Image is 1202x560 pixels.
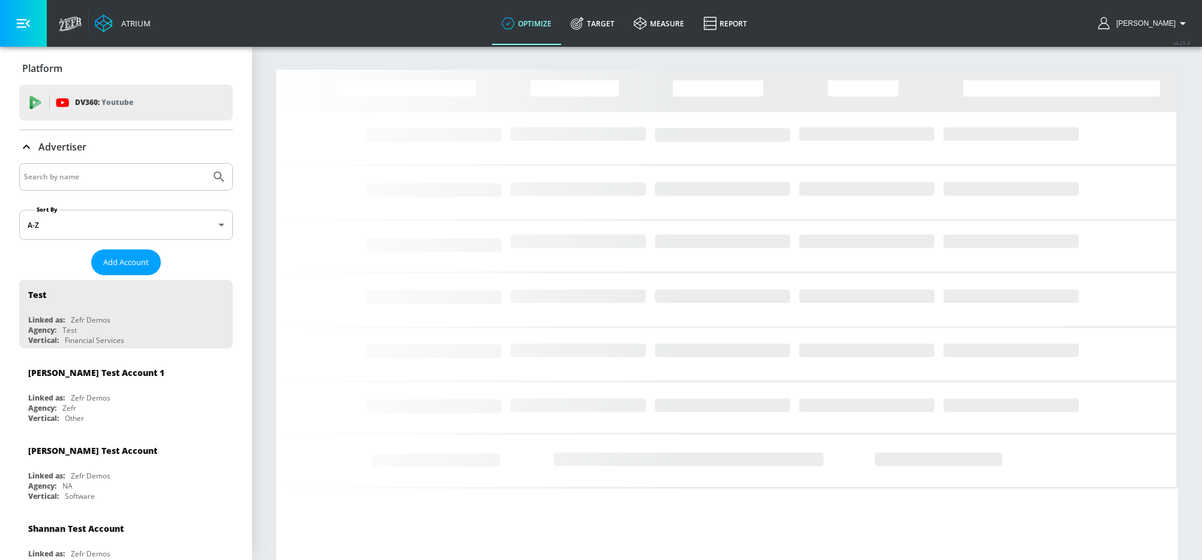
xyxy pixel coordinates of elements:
[19,358,233,426] div: [PERSON_NAME] Test Account 1Linked as:Zefr DemosAgency:ZefrVertical:Other
[62,481,73,491] div: NA
[19,85,233,121] div: DV360: Youtube
[19,280,233,348] div: TestLinked as:Zefr DemosAgency:TestVertical:Financial Services
[65,413,84,423] div: Other
[28,315,65,325] div: Linked as:
[91,249,161,275] button: Add Account
[65,335,124,345] div: Financial Services
[624,2,694,45] a: measure
[28,289,46,300] div: Test
[561,2,624,45] a: Target
[1098,16,1190,31] button: [PERSON_NAME]
[28,413,59,423] div: Vertical:
[101,96,133,109] p: Youtube
[95,14,151,32] a: Atrium
[22,62,62,75] p: Platform
[1111,19,1176,28] span: login as: sam.navas@zefr.com
[28,523,124,534] div: Shannan Test Account
[28,445,157,456] div: [PERSON_NAME] Test Account
[71,471,110,481] div: Zefr Demos
[28,393,65,403] div: Linked as:
[71,315,110,325] div: Zefr Demos
[62,403,76,413] div: Zefr
[65,491,95,501] div: Software
[62,325,77,335] div: Test
[19,130,233,164] div: Advertiser
[19,52,233,85] div: Platform
[28,367,164,378] div: [PERSON_NAME] Test Account 1
[38,140,86,153] p: Advertiser
[28,491,59,501] div: Vertical:
[1173,40,1190,46] span: v 4.25.4
[28,481,56,491] div: Agency:
[28,549,65,559] div: Linked as:
[116,18,151,29] div: Atrium
[24,169,206,185] input: Search by name
[492,2,561,45] a: optimize
[19,210,233,240] div: A-Z
[28,335,59,345] div: Vertical:
[34,206,60,213] label: Sort By
[19,436,233,504] div: [PERSON_NAME] Test AccountLinked as:Zefr DemosAgency:NAVertical:Software
[28,471,65,481] div: Linked as:
[28,325,56,335] div: Agency:
[103,255,149,269] span: Add Account
[75,96,133,109] p: DV360:
[71,549,110,559] div: Zefr Demos
[694,2,757,45] a: Report
[71,393,110,403] div: Zefr Demos
[28,403,56,413] div: Agency:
